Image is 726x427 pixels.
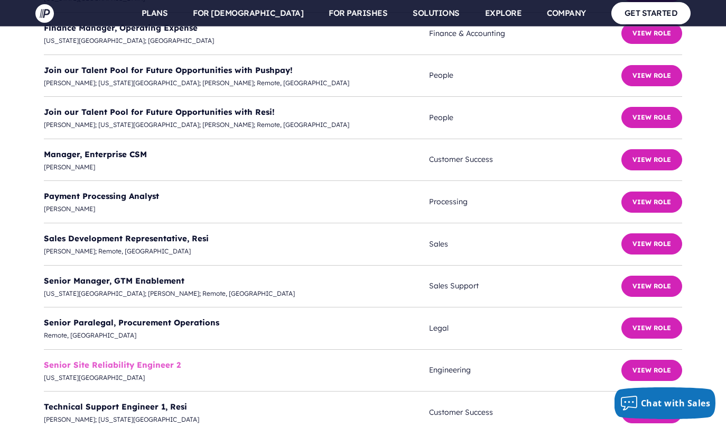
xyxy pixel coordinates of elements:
button: View Role [621,23,682,44]
button: View Role [621,149,682,170]
button: View Role [621,233,682,255]
button: Chat with Sales [615,387,716,419]
span: Chat with Sales [641,397,711,409]
a: GET STARTED [611,2,691,24]
span: [PERSON_NAME]; [US_STATE][GEOGRAPHIC_DATA]; [PERSON_NAME]; Remote, [GEOGRAPHIC_DATA] [44,77,429,89]
button: View Role [621,317,682,339]
span: Finance & Accounting [429,27,621,40]
span: Engineering [429,364,621,377]
a: Join our Talent Pool for Future Opportunities with Resi! [44,107,275,117]
span: [US_STATE][GEOGRAPHIC_DATA]; [PERSON_NAME]; Remote, [GEOGRAPHIC_DATA] [44,288,429,299]
a: Payment Processing Analyst [44,191,159,201]
a: Senior Paralegal, Procurement Operations [44,317,219,328]
a: Finance Manager, Operating Expense [44,23,198,33]
button: View Role [621,360,682,381]
span: Legal [429,322,621,335]
button: View Role [621,192,682,213]
span: Remote, [GEOGRAPHIC_DATA] [44,330,429,341]
a: Sales Development Representative, Resi [44,233,209,243]
span: People [429,111,621,124]
button: View Role [621,276,682,297]
span: Customer Success [429,406,621,419]
a: Manager, Enterprise CSM [44,149,147,159]
button: View Role [621,65,682,86]
span: People [429,69,621,82]
a: Technical Support Engineer 1, Resi [44,402,187,412]
span: Processing [429,195,621,208]
span: [PERSON_NAME] [44,203,429,215]
a: Senior Manager, GTM Enablement [44,276,184,286]
span: Sales Support [429,279,621,293]
button: View Role [621,107,682,128]
span: [PERSON_NAME] [44,161,429,173]
span: [PERSON_NAME]; Remote, [GEOGRAPHIC_DATA] [44,246,429,257]
span: [PERSON_NAME]; [US_STATE][GEOGRAPHIC_DATA] [44,414,429,425]
span: [PERSON_NAME]; [US_STATE][GEOGRAPHIC_DATA]; [PERSON_NAME]; Remote, [GEOGRAPHIC_DATA] [44,119,429,131]
span: Sales [429,238,621,251]
span: [US_STATE][GEOGRAPHIC_DATA]; [GEOGRAPHIC_DATA] [44,35,429,47]
span: [US_STATE][GEOGRAPHIC_DATA] [44,372,429,384]
a: Join our Talent Pool for Future Opportunities with Pushpay! [44,65,293,75]
a: Senior Site Reliability Engineer 2 [44,360,181,370]
span: Customer Success [429,153,621,166]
